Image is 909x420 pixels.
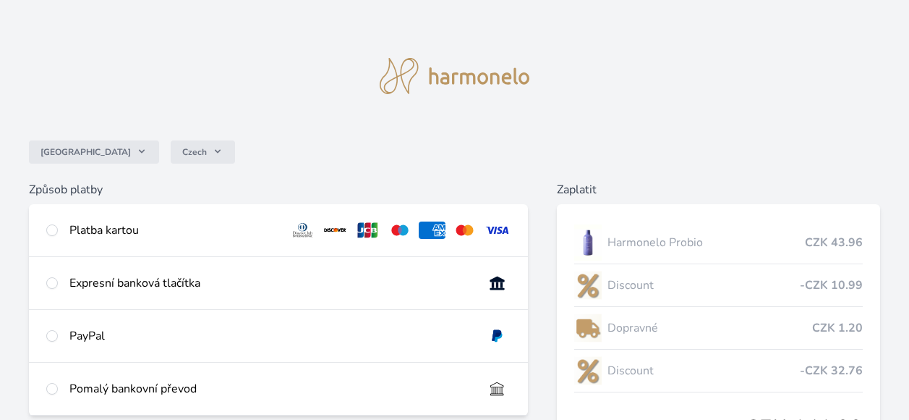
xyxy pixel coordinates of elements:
[387,222,414,239] img: maestro.svg
[607,319,812,337] span: Dopravné
[574,224,602,261] img: CLEAN_PROBIO_se_stinem_x-lo.jpg
[69,327,472,345] div: PayPal
[484,380,511,398] img: bankTransfer_IBAN.svg
[69,222,278,239] div: Platba kartou
[40,146,131,158] span: [GEOGRAPHIC_DATA]
[557,181,880,198] h6: Zaplatit
[380,58,530,94] img: logo.svg
[484,222,511,239] img: visa.svg
[69,380,472,398] div: Pomalý bankovní převod
[289,222,316,239] img: diners.svg
[805,234,863,251] span: CZK 43.96
[574,310,602,346] img: delivery-lo.png
[484,274,511,292] img: onlineBanking_CZ.svg
[354,222,381,239] img: jcb.svg
[29,140,159,164] button: [GEOGRAPHIC_DATA]
[451,222,478,239] img: mc.svg
[182,146,207,158] span: Czech
[607,277,800,294] span: Discount
[800,277,863,294] span: -CZK 10.99
[69,274,472,292] div: Expresní banková tlačítka
[607,234,805,251] span: Harmonelo Probio
[322,222,349,239] img: discover.svg
[171,140,235,164] button: Czech
[419,222,445,239] img: amex.svg
[812,319,863,337] span: CZK 1.20
[574,267,602,303] img: discount-lo.png
[800,362,863,379] span: -CZK 32.76
[607,362,800,379] span: Discount
[574,353,602,389] img: discount-lo.png
[484,327,511,345] img: paypal.svg
[29,181,528,198] h6: Způsob platby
